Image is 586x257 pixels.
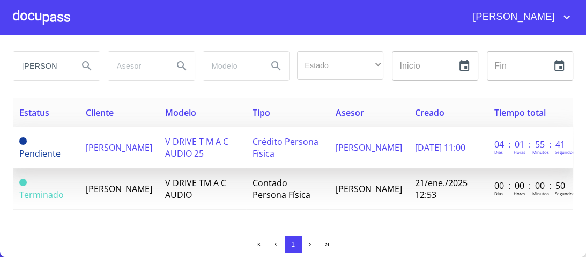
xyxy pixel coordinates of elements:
[285,236,302,253] button: 1
[514,149,525,155] p: Horas
[494,149,503,155] p: Dias
[494,180,567,192] p: 00 : 00 : 00 : 50
[415,177,468,201] span: 21/ene./2025 12:53
[253,107,270,119] span: Tipo
[86,142,152,153] span: [PERSON_NAME]
[297,51,383,80] div: ​
[74,53,100,79] button: Search
[494,138,567,150] p: 04 : 01 : 55 : 41
[253,136,318,159] span: Crédito Persona Física
[494,107,546,119] span: Tiempo total
[415,107,444,119] span: Creado
[532,190,549,196] p: Minutos
[19,137,27,145] span: Pendiente
[203,52,259,80] input: search
[415,142,465,153] span: [DATE] 11:00
[165,177,226,201] span: V DRIVE TM A C AUDIO
[19,189,64,201] span: Terminado
[465,9,573,26] button: account of current user
[13,52,70,80] input: search
[86,183,152,195] span: [PERSON_NAME]
[494,190,503,196] p: Dias
[19,179,27,186] span: Terminado
[336,183,402,195] span: [PERSON_NAME]
[19,148,61,159] span: Pendiente
[555,149,575,155] p: Segundos
[169,53,195,79] button: Search
[555,190,575,196] p: Segundos
[263,53,289,79] button: Search
[291,240,295,248] span: 1
[336,107,364,119] span: Asesor
[165,136,228,159] span: V DRIVE T M A C AUDIO 25
[514,190,525,196] p: Horas
[532,149,549,155] p: Minutos
[253,177,310,201] span: Contado Persona Física
[19,107,49,119] span: Estatus
[108,52,165,80] input: search
[165,107,196,119] span: Modelo
[86,107,114,119] span: Cliente
[336,142,402,153] span: [PERSON_NAME]
[465,9,560,26] span: [PERSON_NAME]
